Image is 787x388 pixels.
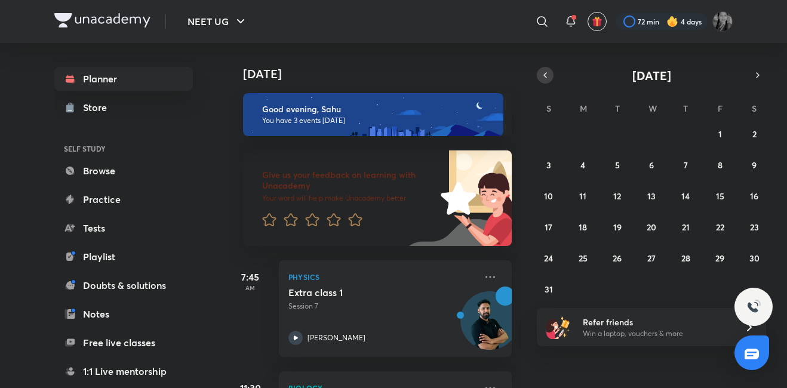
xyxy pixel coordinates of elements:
[54,138,193,159] h6: SELF STUDY
[545,221,552,233] abbr: August 17, 2025
[180,10,255,33] button: NEET UG
[83,100,114,115] div: Store
[608,155,627,174] button: August 5, 2025
[288,270,476,284] p: Physics
[461,298,518,355] img: Avatar
[262,170,436,191] h6: Give us your feedback on learning with Unacademy
[588,12,607,31] button: avatar
[54,187,193,211] a: Practice
[642,248,661,267] button: August 27, 2025
[745,248,764,267] button: August 30, 2025
[539,186,558,205] button: August 10, 2025
[752,159,757,171] abbr: August 9, 2025
[684,159,688,171] abbr: August 7, 2025
[613,221,622,233] abbr: August 19, 2025
[649,159,654,171] abbr: August 6, 2025
[711,217,730,236] button: August 22, 2025
[718,128,722,140] abbr: August 1, 2025
[750,221,759,233] abbr: August 23, 2025
[712,11,733,32] img: Sahu Nisha Bharti
[579,190,586,202] abbr: August 11, 2025
[262,193,436,203] p: Your word will help make Unacademy better
[750,190,758,202] abbr: August 16, 2025
[752,103,757,114] abbr: Saturday
[54,159,193,183] a: Browse
[262,116,493,125] p: You have 3 events [DATE]
[745,217,764,236] button: August 23, 2025
[583,316,730,328] h6: Refer friends
[648,103,657,114] abbr: Wednesday
[608,217,627,236] button: August 19, 2025
[573,217,592,236] button: August 18, 2025
[608,248,627,267] button: August 26, 2025
[539,279,558,298] button: August 31, 2025
[642,155,661,174] button: August 6, 2025
[226,284,274,291] p: AM
[583,328,730,339] p: Win a laptop, vouchers & more
[681,190,690,202] abbr: August 14, 2025
[573,155,592,174] button: August 4, 2025
[745,155,764,174] button: August 9, 2025
[226,270,274,284] h5: 7:45
[682,221,690,233] abbr: August 21, 2025
[615,159,620,171] abbr: August 5, 2025
[745,124,764,143] button: August 2, 2025
[676,248,695,267] button: August 28, 2025
[715,252,724,264] abbr: August 29, 2025
[749,252,760,264] abbr: August 30, 2025
[711,124,730,143] button: August 1, 2025
[243,93,503,136] img: evening
[539,217,558,236] button: August 17, 2025
[573,186,592,205] button: August 11, 2025
[54,331,193,355] a: Free live classes
[752,128,757,140] abbr: August 2, 2025
[676,186,695,205] button: August 14, 2025
[613,252,622,264] abbr: August 26, 2025
[745,186,764,205] button: August 16, 2025
[716,221,724,233] abbr: August 22, 2025
[54,245,193,269] a: Playlist
[666,16,678,27] img: streak
[54,359,193,383] a: 1:1 Live mentorship
[642,186,661,205] button: August 13, 2025
[711,186,730,205] button: August 15, 2025
[546,103,551,114] abbr: Sunday
[580,159,585,171] abbr: August 4, 2025
[546,159,551,171] abbr: August 3, 2025
[262,104,493,115] h6: Good evening, Sahu
[681,252,690,264] abbr: August 28, 2025
[54,216,193,240] a: Tests
[647,221,656,233] abbr: August 20, 2025
[579,221,587,233] abbr: August 18, 2025
[308,332,365,343] p: [PERSON_NAME]
[243,67,524,81] h4: [DATE]
[546,315,570,339] img: referral
[711,248,730,267] button: August 29, 2025
[592,16,602,27] img: avatar
[554,67,749,84] button: [DATE]
[288,301,476,312] p: Session 7
[746,300,761,314] img: ttu
[647,190,656,202] abbr: August 13, 2025
[642,217,661,236] button: August 20, 2025
[718,103,723,114] abbr: Friday
[544,252,553,264] abbr: August 24, 2025
[54,13,150,27] img: Company Logo
[54,96,193,119] a: Store
[683,103,688,114] abbr: Thursday
[716,190,724,202] abbr: August 15, 2025
[718,159,723,171] abbr: August 8, 2025
[711,155,730,174] button: August 8, 2025
[579,252,588,264] abbr: August 25, 2025
[647,252,656,264] abbr: August 27, 2025
[613,190,621,202] abbr: August 12, 2025
[400,150,512,246] img: feedback_image
[615,103,620,114] abbr: Tuesday
[54,67,193,91] a: Planner
[676,217,695,236] button: August 21, 2025
[608,186,627,205] button: August 12, 2025
[539,155,558,174] button: August 3, 2025
[573,248,592,267] button: August 25, 2025
[54,273,193,297] a: Doubts & solutions
[54,13,150,30] a: Company Logo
